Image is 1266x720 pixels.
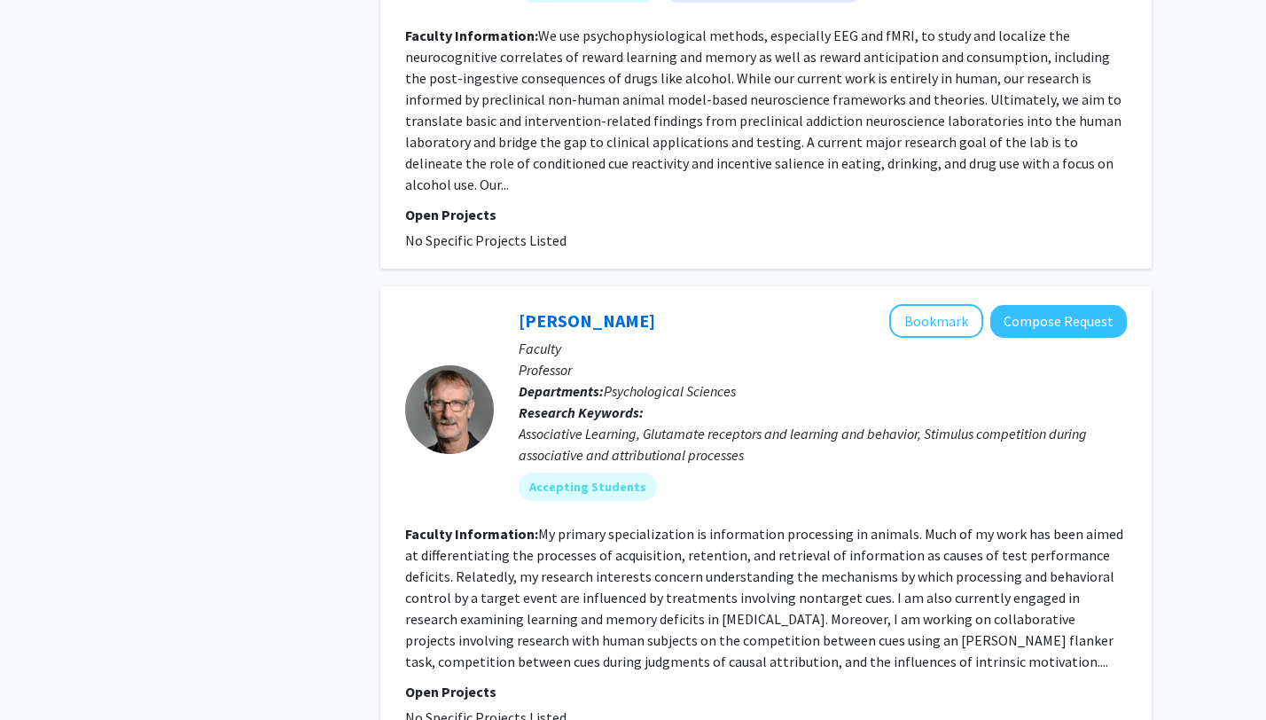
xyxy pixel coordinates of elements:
[405,525,1123,670] fg-read-more: My primary specialization is information processing in animals. Much of my work has been aimed at...
[405,204,1127,225] p: Open Projects
[604,382,736,400] span: Psychological Sciences
[990,305,1127,338] button: Compose Request to Todd Schachtman
[405,681,1127,702] p: Open Projects
[405,525,538,543] b: Faculty Information:
[405,231,567,249] span: No Specific Projects Listed
[519,423,1127,466] div: Associative Learning, Glutamate receptors and learning and behavior, Stimulus competition during ...
[405,27,538,44] b: Faculty Information:
[13,640,75,707] iframe: Chat
[519,338,1127,359] p: Faculty
[519,309,655,332] a: [PERSON_NAME]
[519,473,657,501] mat-chip: Accepting Students
[519,382,604,400] b: Departments:
[889,304,983,338] button: Add Todd Schachtman to Bookmarks
[519,403,644,421] b: Research Keywords:
[519,359,1127,380] p: Professor
[405,27,1121,193] fg-read-more: We use psychophysiological methods, especially EEG and fMRI, to study and localize the neurocogni...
